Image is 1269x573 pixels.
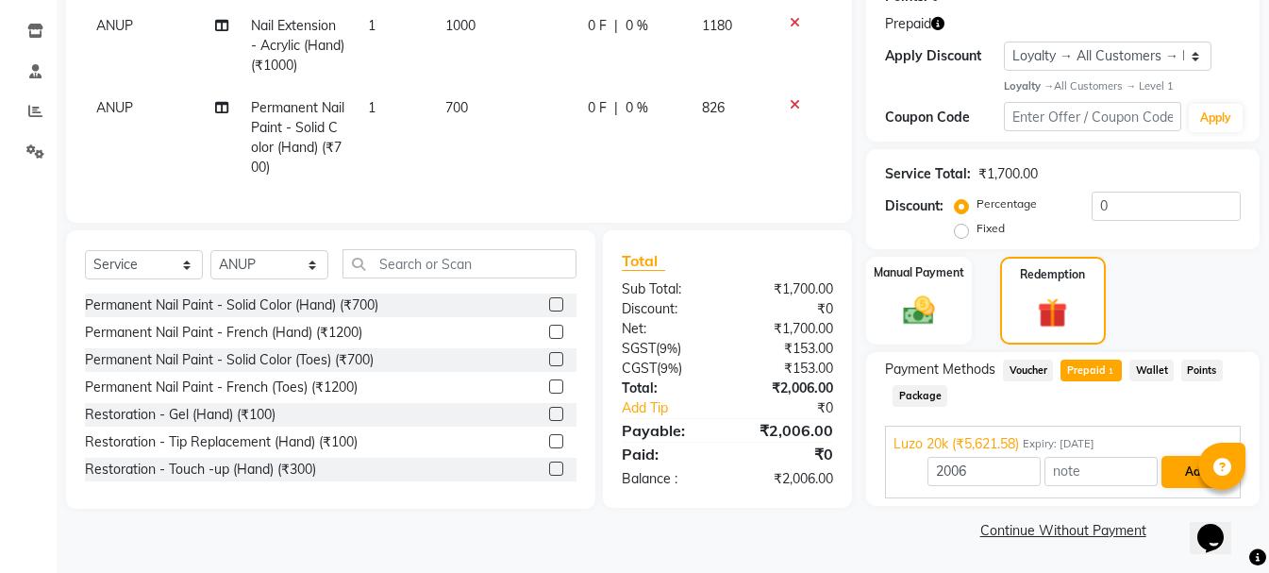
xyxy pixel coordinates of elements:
[727,279,847,299] div: ₹1,700.00
[1189,104,1243,132] button: Apply
[445,99,468,116] span: 700
[727,339,847,359] div: ₹153.00
[614,98,618,118] span: |
[1060,360,1122,381] span: Prepaid
[1106,367,1116,379] span: 1
[702,99,725,116] span: 826
[251,17,344,74] span: Nail Extension - Acrylic (Hand) (₹1000)
[1161,456,1230,488] button: Add
[747,398,847,418] div: ₹0
[588,98,607,118] span: 0 F
[85,350,374,370] div: Permanent Nail Paint - Solid Color (Toes) (₹700)
[608,279,727,299] div: Sub Total:
[614,16,618,36] span: |
[885,46,1004,66] div: Apply Discount
[885,164,971,184] div: Service Total:
[626,16,648,36] span: 0 %
[608,339,727,359] div: ( )
[1004,102,1181,131] input: Enter Offer / Coupon Code
[727,319,847,339] div: ₹1,700.00
[874,264,964,281] label: Manual Payment
[608,443,727,465] div: Paid:
[1028,295,1077,331] img: _gift.svg
[727,359,847,379] div: ₹153.00
[622,251,665,271] span: Total
[885,14,931,34] span: Prepaid
[727,379,847,398] div: ₹2,006.00
[727,419,847,442] div: ₹2,006.00
[608,469,727,489] div: Balance :
[608,359,727,379] div: ( )
[1044,457,1158,486] input: note
[85,432,358,452] div: Restoration - Tip Replacement (Hand) (₹100)
[927,457,1041,486] input: Amount
[608,379,727,398] div: Total:
[1020,266,1085,283] label: Redemption
[1181,360,1223,381] span: Points
[660,341,677,356] span: 9%
[885,360,995,379] span: Payment Methods
[1129,360,1174,381] span: Wallet
[588,16,607,36] span: 0 F
[626,98,648,118] span: 0 %
[85,323,362,343] div: Permanent Nail Paint - French (Hand) (₹1200)
[1004,79,1054,93] strong: Loyalty →
[885,196,943,216] div: Discount:
[622,360,657,377] span: CGST
[893,434,1019,454] span: Luzo 20k (₹5,621.58)
[702,17,732,34] span: 1180
[622,340,656,357] span: SGST
[445,17,476,34] span: 1000
[977,195,1037,212] label: Percentage
[85,460,316,480] div: Restoration - Touch -up (Hand) (₹300)
[608,419,727,442] div: Payable:
[978,164,1038,184] div: ₹1,700.00
[1003,360,1053,381] span: Voucher
[727,443,847,465] div: ₹0
[251,99,344,176] span: Permanent Nail Paint - Solid Color (Hand) (₹700)
[870,521,1256,541] a: Continue Without Payment
[977,220,1005,237] label: Fixed
[96,99,133,116] span: ANUP
[608,319,727,339] div: Net:
[660,361,678,376] span: 9%
[85,295,378,315] div: Permanent Nail Paint - Solid Color (Hand) (₹700)
[727,469,847,489] div: ₹2,006.00
[368,17,376,34] span: 1
[727,299,847,319] div: ₹0
[368,99,376,116] span: 1
[1190,497,1250,554] iframe: chat widget
[893,293,944,329] img: _cash.svg
[1004,78,1241,94] div: All Customers → Level 1
[608,398,748,418] a: Add Tip
[885,108,1004,127] div: Coupon Code
[342,249,576,278] input: Search or Scan
[85,378,358,397] div: Permanent Nail Paint - French (Toes) (₹1200)
[893,385,947,407] span: Package
[85,405,276,425] div: Restoration - Gel (Hand) (₹100)
[96,17,133,34] span: ANUP
[1023,436,1094,452] span: Expiry: [DATE]
[608,299,727,319] div: Discount:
